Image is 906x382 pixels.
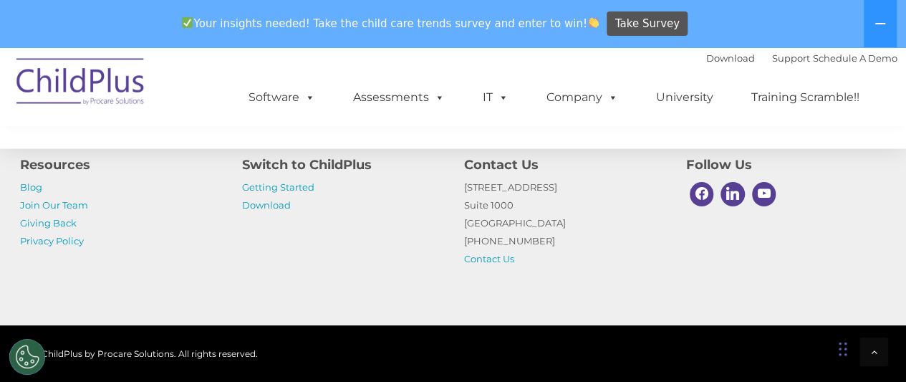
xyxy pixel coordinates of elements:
[706,52,897,64] font: |
[9,48,153,120] img: ChildPlus by Procare Solutions
[9,348,258,359] span: © 2025 ChildPlus by Procare Solutions. All rights reserved.
[464,178,665,268] p: [STREET_ADDRESS] Suite 1000 [GEOGRAPHIC_DATA] [PHONE_NUMBER]
[672,227,906,382] iframe: Chat Widget
[234,83,329,112] a: Software
[433,142,494,153] span: Phone number
[433,83,477,94] span: Last name
[706,52,755,64] a: Download
[182,17,193,28] img: ✅
[748,178,780,210] a: Youtube
[642,83,728,112] a: University
[9,339,45,375] button: Cookies Settings
[176,9,605,37] span: Your insights needed! Take the child care trends survey and enter to win!
[242,199,291,211] a: Download
[686,178,718,210] a: Facebook
[737,83,874,112] a: Training Scramble!!
[242,155,443,175] h4: Switch to ChildPlus
[20,181,42,193] a: Blog
[607,11,688,37] a: Take Survey
[339,83,459,112] a: Assessments
[588,17,599,28] img: 👏
[20,199,88,211] a: Join Our Team
[615,11,680,37] span: Take Survey
[242,181,314,193] a: Getting Started
[20,235,84,247] a: Privacy Policy
[813,52,897,64] a: Schedule A Demo
[839,328,847,371] div: Drag
[464,155,665,175] h4: Contact Us
[772,52,810,64] a: Support
[468,83,523,112] a: IT
[717,178,748,210] a: Linkedin
[20,155,221,175] h4: Resources
[20,217,77,229] a: Giving Back
[686,155,887,175] h4: Follow Us
[464,253,514,264] a: Contact Us
[532,83,632,112] a: Company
